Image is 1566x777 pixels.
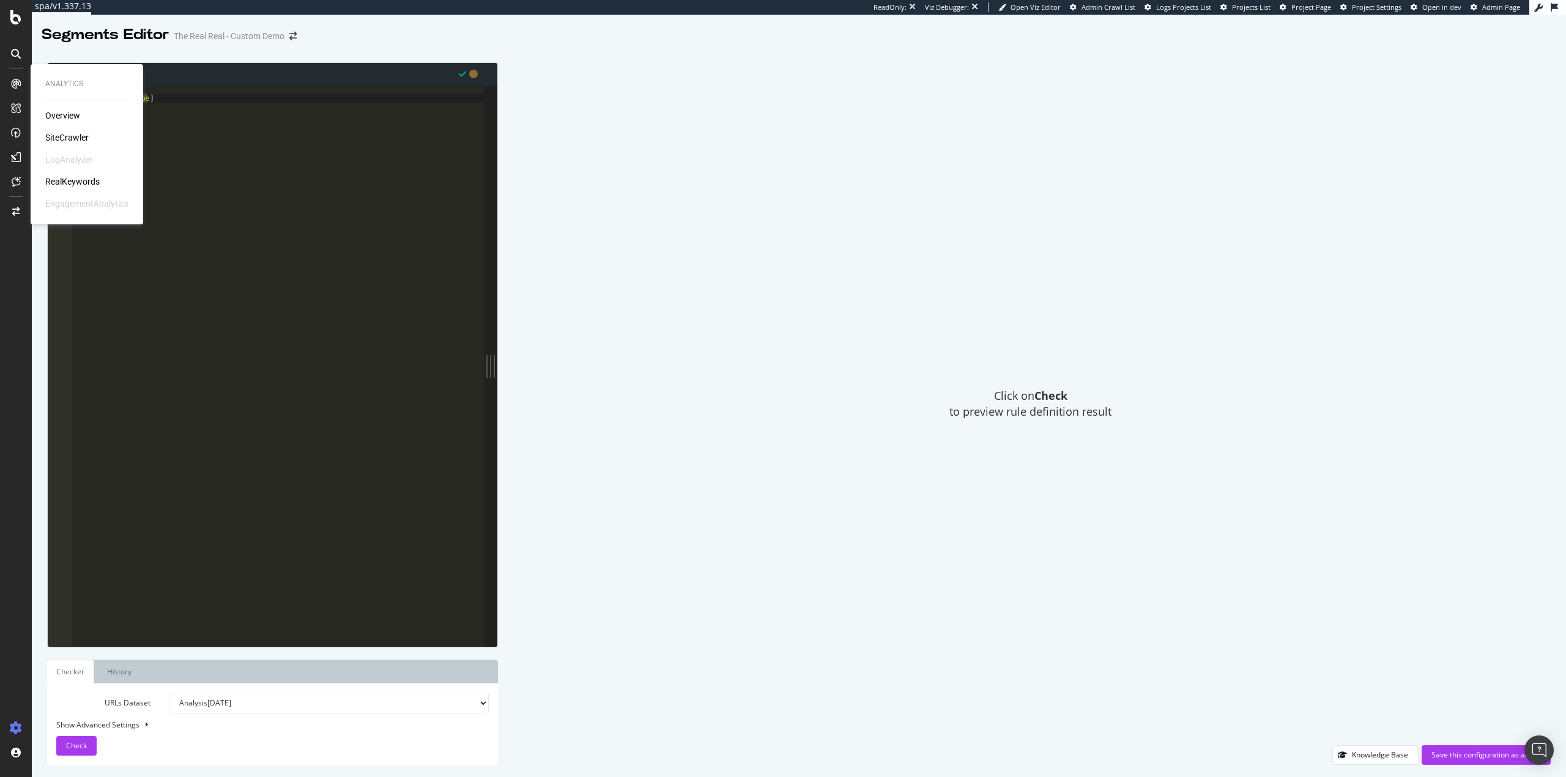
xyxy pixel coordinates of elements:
[45,153,93,166] div: LogAnalyzer
[1011,2,1061,12] span: Open Viz Editor
[1034,388,1067,403] strong: Check
[47,720,480,730] div: Show Advanced Settings
[289,32,297,40] div: arrow-right-arrow-left
[1524,735,1554,765] div: Open Intercom Messenger
[97,660,141,683] a: History
[949,388,1111,419] span: Click on to preview rule definition result
[1082,2,1135,12] span: Admin Crawl List
[45,131,89,144] a: SiteCrawler
[1482,2,1520,12] span: Admin Page
[1156,2,1211,12] span: Logs Projects List
[1145,2,1211,12] a: Logs Projects List
[47,660,94,683] a: Checker
[174,30,284,42] div: The Real Real - Custom Demo
[925,2,969,12] div: Viz Debugger:
[42,24,169,45] div: Segments Editor
[56,736,97,756] button: Check
[45,109,80,122] a: Overview
[1422,745,1551,765] button: Save this configuration as active
[1332,745,1419,765] button: Knowledge Base
[1280,2,1331,12] a: Project Page
[45,197,128,210] div: EngagementAnalytics
[1070,2,1135,12] a: Admin Crawl List
[1352,749,1408,760] div: Knowledge Base
[459,68,466,79] span: Syntax is valid
[1422,2,1461,12] span: Open in dev
[1232,2,1271,12] span: Projects List
[1340,2,1401,12] a: Project Settings
[469,68,478,79] span: You have unsaved modifications
[1332,749,1419,760] a: Knowledge Base
[1352,2,1401,12] span: Project Settings
[45,79,128,89] div: Analytics
[1411,2,1461,12] a: Open in dev
[48,63,497,86] div: Segments Rules Editor
[47,693,160,713] label: URLs Dataset
[1291,2,1331,12] span: Project Page
[874,2,907,12] div: ReadOnly:
[998,2,1061,12] a: Open Viz Editor
[1431,749,1541,760] div: Save this configuration as active
[1220,2,1271,12] a: Projects List
[45,175,100,188] a: RealKeywords
[66,740,87,751] span: Check
[1471,2,1520,12] a: Admin Page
